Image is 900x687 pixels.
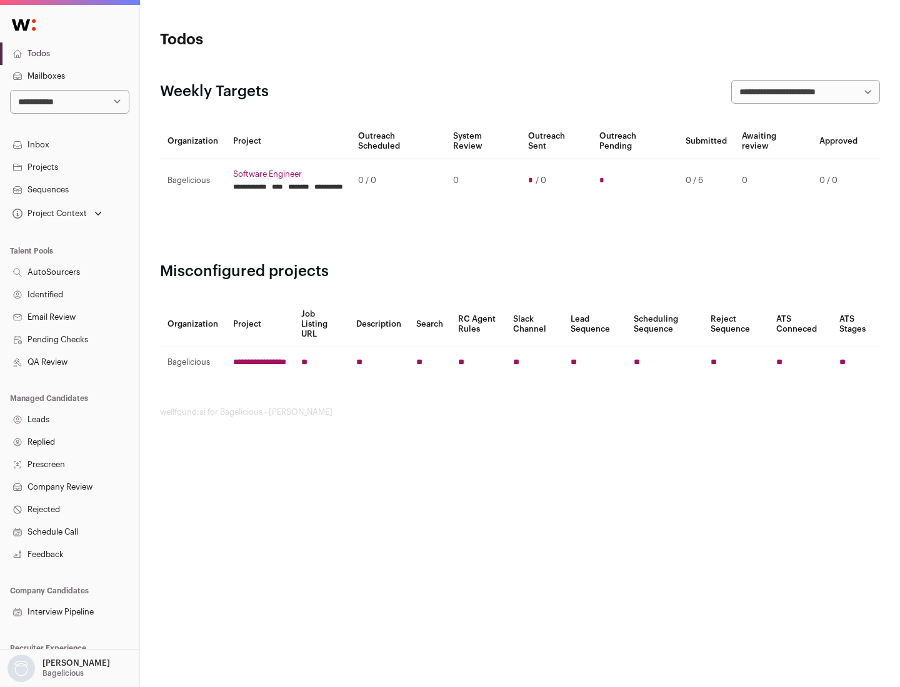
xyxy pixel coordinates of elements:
[563,302,626,347] th: Lead Sequence
[626,302,703,347] th: Scheduling Sequence
[160,262,880,282] h2: Misconfigured projects
[160,124,226,159] th: Organization
[703,302,769,347] th: Reject Sequence
[446,124,520,159] th: System Review
[233,169,343,179] a: Software Engineer
[5,655,112,682] button: Open dropdown
[226,124,351,159] th: Project
[536,175,546,185] span: / 0
[42,668,84,678] p: Bagelicious
[7,655,35,682] img: nopic.png
[5,12,42,37] img: Wellfound
[521,124,592,159] th: Outreach Sent
[42,658,110,668] p: [PERSON_NAME]
[10,209,87,219] div: Project Context
[160,347,226,378] td: Bagelicious
[226,302,294,347] th: Project
[409,302,451,347] th: Search
[160,30,400,50] h1: Todos
[812,159,865,202] td: 0 / 0
[160,159,226,202] td: Bagelicious
[734,159,812,202] td: 0
[506,302,563,347] th: Slack Channel
[832,302,880,347] th: ATS Stages
[678,124,734,159] th: Submitted
[294,302,349,347] th: Job Listing URL
[351,159,446,202] td: 0 / 0
[160,302,226,347] th: Organization
[678,159,734,202] td: 0 / 6
[812,124,865,159] th: Approved
[160,407,880,417] footer: wellfound:ai for Bagelicious - [PERSON_NAME]
[351,124,446,159] th: Outreach Scheduled
[592,124,677,159] th: Outreach Pending
[451,302,505,347] th: RC Agent Rules
[446,159,520,202] td: 0
[160,82,269,102] h2: Weekly Targets
[734,124,812,159] th: Awaiting review
[10,205,104,222] button: Open dropdown
[769,302,831,347] th: ATS Conneced
[349,302,409,347] th: Description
